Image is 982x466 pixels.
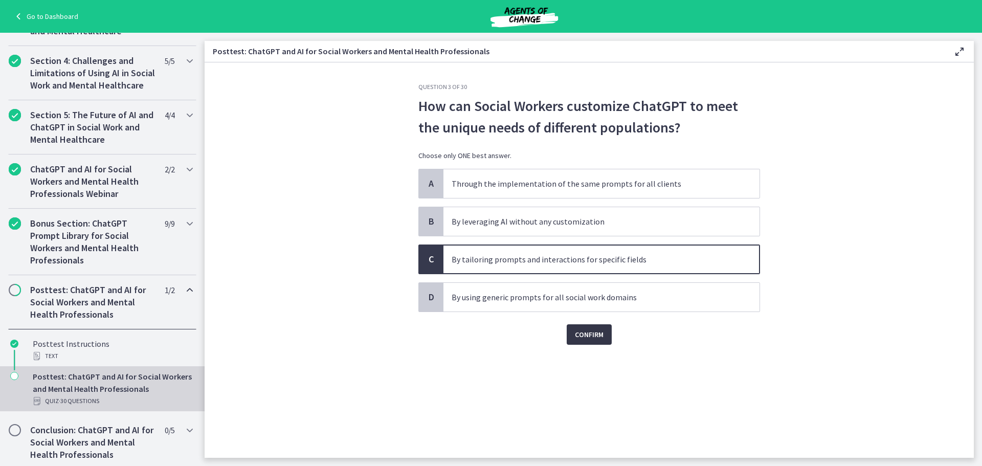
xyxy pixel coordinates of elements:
[33,370,192,407] div: Posttest: ChatGPT and AI for Social Workers and Mental Health Professionals
[425,215,437,228] span: B
[567,324,612,345] button: Confirm
[165,424,174,436] span: 0 / 5
[425,253,437,265] span: C
[165,284,174,296] span: 1 / 2
[452,253,731,265] p: By tailoring prompts and interactions for specific fields
[33,395,192,407] div: Quiz
[165,217,174,230] span: 9 / 9
[9,55,21,67] i: Completed
[30,55,155,92] h2: Section 4: Challenges and Limitations of Using AI in Social Work and Mental Healthcare
[463,4,586,29] img: Agents of Change
[425,177,437,190] span: A
[12,10,78,23] a: Go to Dashboard
[33,338,192,362] div: Posttest Instructions
[165,55,174,67] span: 5 / 5
[452,291,731,303] p: By using generic prompts for all social work domains
[30,217,155,267] h2: Bonus Section: ChatGPT Prompt Library for Social Workers and Mental Health Professionals
[213,45,937,57] h3: Posttest: ChatGPT and AI for Social Workers and Mental Health Professionals
[30,163,155,200] h2: ChatGPT and AI for Social Workers and Mental Health Professionals Webinar
[9,163,21,175] i: Completed
[418,83,760,91] h3: Question 3 of 30
[418,95,760,138] p: How can Social Workers customize ChatGPT to meet the unique needs of different populations?
[418,150,760,161] p: Choose only ONE best answer.
[30,284,155,321] h2: Posttest: ChatGPT and AI for Social Workers and Mental Health Professionals
[452,215,731,228] p: By leveraging AI without any customization
[425,291,437,303] span: D
[30,424,155,461] h2: Conclusion: ChatGPT and AI for Social Workers and Mental Health Professionals
[165,109,174,121] span: 4 / 4
[165,163,174,175] span: 2 / 2
[30,109,155,146] h2: Section 5: The Future of AI and ChatGPT in Social Work and Mental Healthcare
[10,340,18,348] i: Completed
[452,177,731,190] p: Through the implementation of the same prompts for all clients
[9,109,21,121] i: Completed
[9,217,21,230] i: Completed
[59,395,99,407] span: · 30 Questions
[575,328,604,341] span: Confirm
[33,350,192,362] div: Text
